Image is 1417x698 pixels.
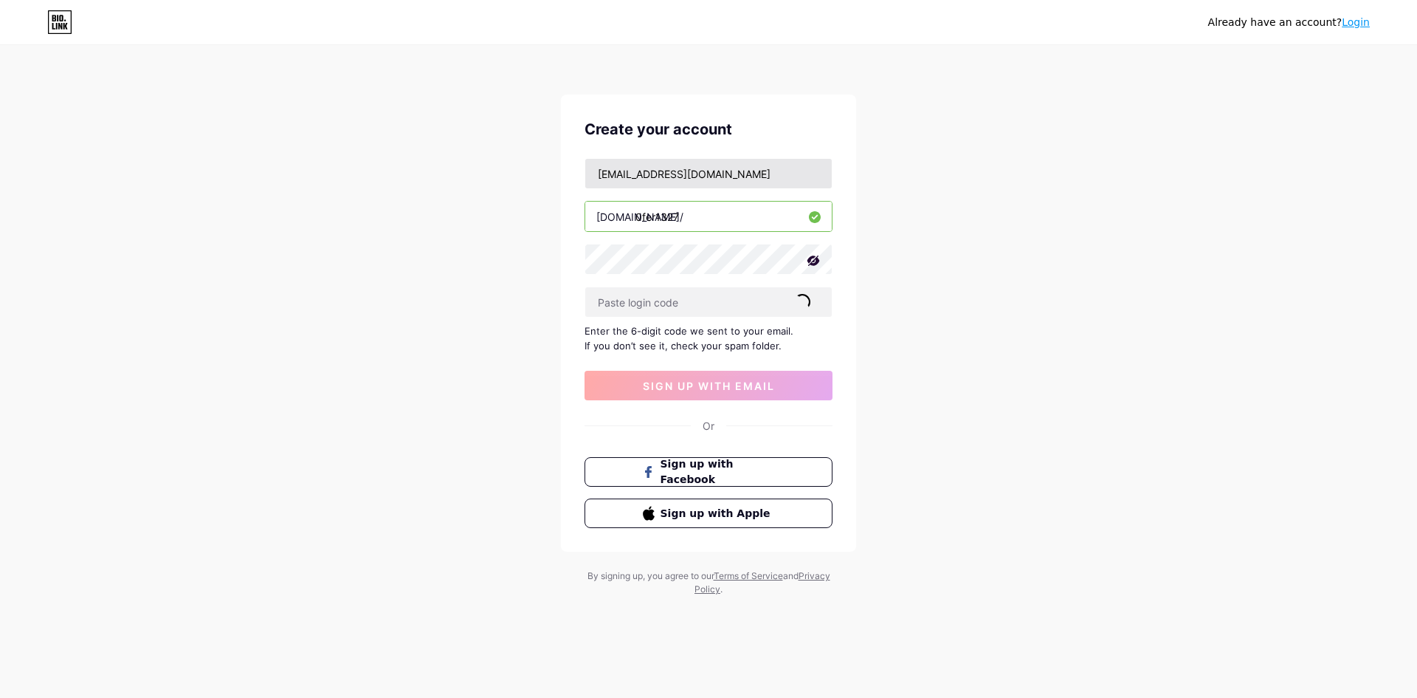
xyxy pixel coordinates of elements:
span: Sign up with Apple [661,506,775,521]
a: Terms of Service [714,570,783,581]
div: Already have an account? [1208,15,1370,30]
button: sign up with email [585,371,832,400]
button: Sign up with Facebook [585,457,832,487]
div: [DOMAIN_NAME]/ [596,209,683,225]
span: Sign up with Facebook [661,456,775,487]
input: Paste login code [585,287,832,317]
button: Sign up with Apple [585,499,832,528]
div: Create your account [585,118,832,140]
div: By signing up, you agree to our and . [583,569,834,596]
span: sign up with email [643,380,775,392]
input: username [585,202,832,231]
div: Or [703,418,714,434]
input: Email [585,159,832,188]
div: Enter the 6-digit code we sent to your email. If you don’t see it, check your spam folder. [585,324,832,353]
a: Login [1342,16,1370,28]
